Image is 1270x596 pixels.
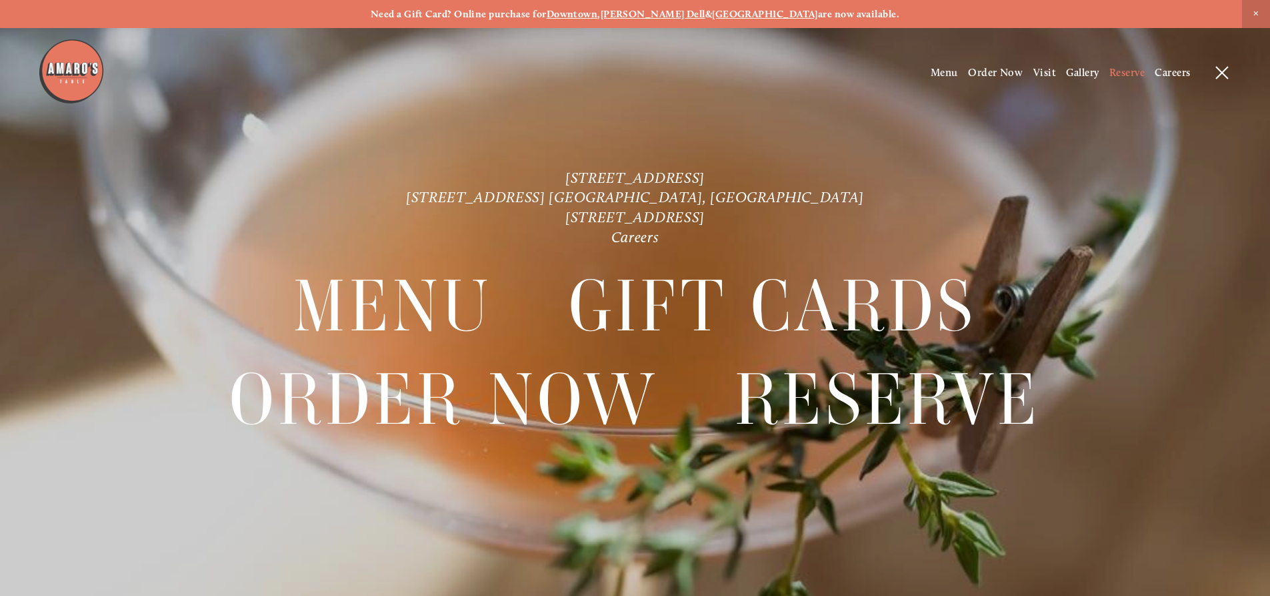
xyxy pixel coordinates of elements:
a: [GEOGRAPHIC_DATA] [712,8,818,20]
a: Gallery [1066,66,1099,79]
a: Order Now [229,354,658,445]
a: Order Now [968,66,1023,79]
a: [STREET_ADDRESS] [GEOGRAPHIC_DATA], [GEOGRAPHIC_DATA] [406,188,864,206]
a: [PERSON_NAME] Dell [601,8,705,20]
a: Gift Cards [569,261,977,352]
a: Visit [1033,66,1056,79]
a: Reserve [735,354,1041,445]
span: Gift Cards [569,261,977,353]
span: Menu [293,261,492,353]
strong: Need a Gift Card? Online purchase for [371,8,547,20]
strong: are now available. [818,8,899,20]
strong: & [705,8,712,20]
strong: , [597,8,600,20]
a: [STREET_ADDRESS] [565,208,705,226]
a: Reserve [1109,66,1145,79]
a: Menu [293,261,492,352]
a: [STREET_ADDRESS] [565,169,705,187]
img: Amaro's Table [38,38,105,105]
a: Downtown [547,8,598,20]
a: Menu [931,66,958,79]
a: Careers [611,228,659,246]
a: Careers [1155,66,1190,79]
